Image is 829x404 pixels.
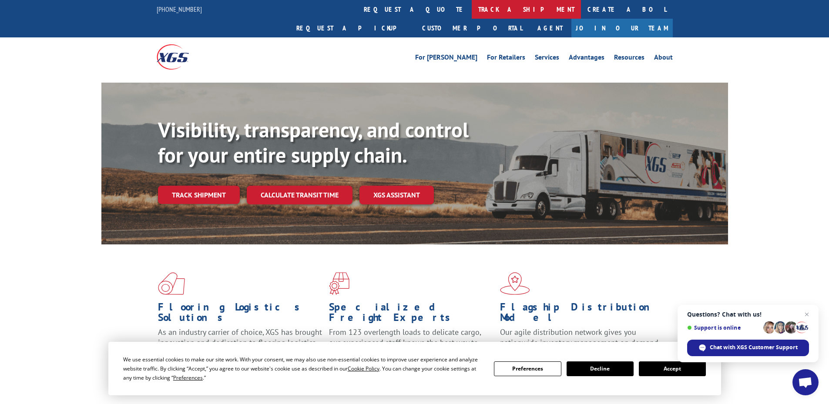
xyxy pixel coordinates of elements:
[416,19,529,37] a: Customer Portal
[158,116,469,168] b: Visibility, transparency, and control for your entire supply chain.
[415,54,477,63] a: For [PERSON_NAME]
[359,186,434,204] a: XGS ASSISTANT
[247,186,352,204] a: Calculate transit time
[348,365,379,372] span: Cookie Policy
[792,369,819,395] a: Open chat
[173,374,203,381] span: Preferences
[158,302,322,327] h1: Flooring Logistics Solutions
[157,5,202,13] a: [PHONE_NUMBER]
[108,342,721,395] div: Cookie Consent Prompt
[687,324,760,331] span: Support is online
[158,272,185,295] img: xgs-icon-total-supply-chain-intelligence-red
[123,355,483,382] div: We use essential cookies to make our site work. With your consent, we may also use non-essential ...
[687,340,809,356] span: Chat with XGS Customer Support
[529,19,571,37] a: Agent
[290,19,416,37] a: Request a pickup
[500,272,530,295] img: xgs-icon-flagship-distribution-model-red
[500,327,660,347] span: Our agile distribution network gives you nationwide inventory management on demand.
[639,361,706,376] button: Accept
[571,19,673,37] a: Join Our Team
[500,302,665,327] h1: Flagship Distribution Model
[567,361,634,376] button: Decline
[654,54,673,63] a: About
[329,327,493,366] p: From 123 overlength loads to delicate cargo, our experienced staff knows the best way to move you...
[535,54,559,63] a: Services
[329,272,349,295] img: xgs-icon-focused-on-flooring-red
[158,327,322,358] span: As an industry carrier of choice, XGS has brought innovation and dedication to flooring logistics...
[614,54,644,63] a: Resources
[487,54,525,63] a: For Retailers
[158,186,240,204] a: Track shipment
[710,344,798,351] span: Chat with XGS Customer Support
[687,311,809,318] span: Questions? Chat with us!
[569,54,604,63] a: Advantages
[329,302,493,327] h1: Specialized Freight Experts
[494,361,561,376] button: Preferences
